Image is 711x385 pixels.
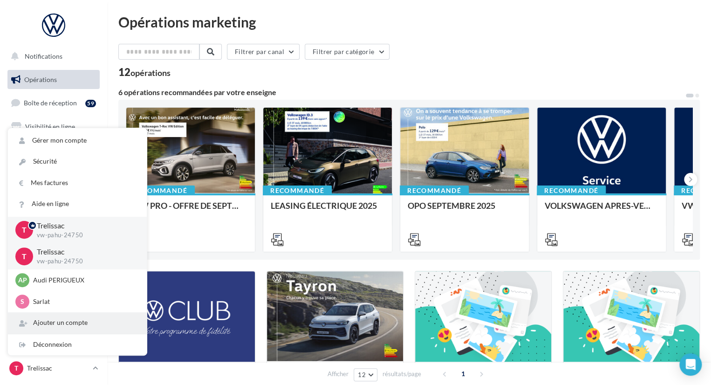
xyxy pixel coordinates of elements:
[408,201,521,220] div: OPO SEPTEMBRE 2025
[8,172,147,193] a: Mes factures
[6,186,102,206] a: Médiathèque
[118,15,700,29] div: Opérations marketing
[8,334,147,355] div: Déconnexion
[8,130,147,151] a: Gérer mon compte
[400,186,469,196] div: Recommandé
[24,76,57,83] span: Opérations
[8,312,147,333] div: Ajouter un compte
[85,100,96,107] div: 59
[134,201,247,220] div: VW PRO - OFFRE DE SEPTEMBRE 25
[305,44,390,60] button: Filtrer par catégorie
[33,297,136,306] p: Sarlat
[537,186,606,196] div: Recommandé
[358,371,366,378] span: 12
[33,275,136,285] p: Audi PERIGUEUX
[328,370,349,378] span: Afficher
[118,67,171,77] div: 12
[354,368,377,381] button: 12
[14,364,18,373] span: T
[118,89,685,96] div: 6 opérations recommandées par votre enseigne
[679,353,702,376] div: Open Intercom Messenger
[130,69,171,77] div: opérations
[227,44,300,60] button: Filtrer par canal
[6,117,102,137] a: Visibilité en ligne
[25,123,75,131] span: Visibilité en ligne
[8,193,147,214] a: Aide en ligne
[7,359,100,377] a: T Trelissac
[6,140,102,160] a: Campagnes
[383,370,421,378] span: résultats/page
[545,201,658,220] div: VOLKSWAGEN APRES-VENTE
[263,186,332,196] div: Recommandé
[37,231,132,240] p: vw-pahu-24750
[25,52,62,60] span: Notifications
[271,201,384,220] div: LEASING ÉLECTRIQUE 2025
[21,297,24,306] span: S
[22,225,27,235] span: T
[6,163,102,183] a: Contacts
[24,99,77,107] span: Boîte de réception
[126,186,195,196] div: Recommandé
[18,275,27,285] span: AP
[6,47,98,66] button: Notifications
[37,247,132,257] p: Trelissac
[6,264,102,291] a: Campagnes DataOnDemand
[6,93,102,113] a: Boîte de réception59
[6,233,102,260] a: PLV et print personnalisable
[6,70,102,89] a: Opérations
[6,210,102,229] a: Calendrier
[27,364,89,373] p: Trelissac
[22,251,27,261] span: T
[8,151,147,172] a: Sécurité
[37,220,132,231] p: Trelissac
[456,366,471,381] span: 1
[37,257,132,266] p: vw-pahu-24750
